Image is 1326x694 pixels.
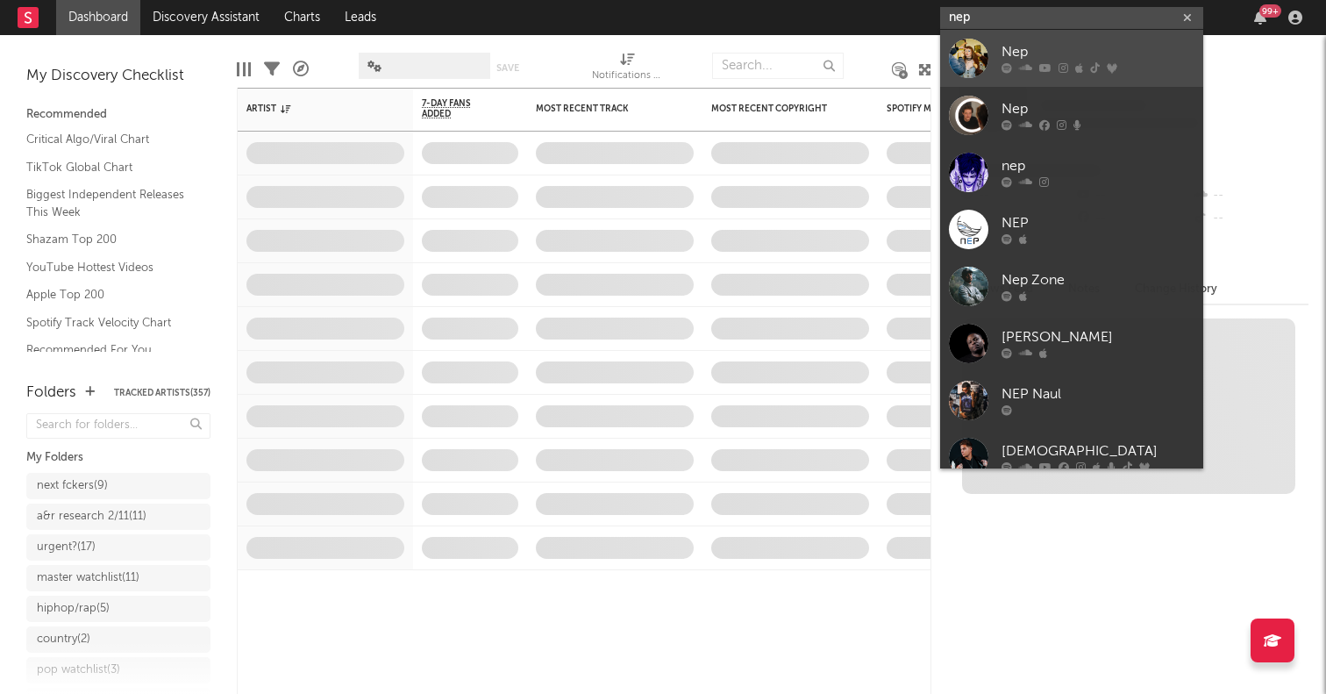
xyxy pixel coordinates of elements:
a: master watchlist(11) [26,565,210,591]
a: Nep [940,87,1203,144]
span: 7-Day Fans Added [422,98,492,119]
div: a&r research 2/11 ( 11 ) [37,506,146,527]
a: Spotify Track Velocity Chart [26,313,193,333]
a: Nep [940,30,1203,87]
div: hiphop/rap ( 5 ) [37,598,110,619]
div: Most Recent Track [536,104,667,114]
input: Search for artists [940,7,1203,29]
input: Search... [712,53,844,79]
div: pop watchlist ( 3 ) [37,660,120,681]
div: [DEMOGRAPHIC_DATA] [1002,441,1194,462]
div: NEP [1002,213,1194,234]
div: My Discovery Checklist [26,66,210,87]
a: YouTube Hottest Videos [26,258,193,277]
div: Artist [246,104,378,114]
div: Nep [1002,99,1194,120]
div: NEP Naul [1002,384,1194,405]
div: Edit Columns [237,44,251,95]
a: Nep Zone [940,258,1203,315]
a: nep [940,144,1203,201]
a: country(2) [26,626,210,653]
a: NEP [940,201,1203,258]
a: Apple Top 200 [26,285,193,304]
a: hiphop/rap(5) [26,596,210,622]
a: pop watchlist(3) [26,657,210,683]
a: Critical Algo/Viral Chart [26,130,193,149]
a: TikTok Global Chart [26,158,193,177]
div: Filters [264,44,280,95]
div: Nep [1002,42,1194,63]
a: Shazam Top 200 [26,230,193,249]
a: next fckers(9) [26,473,210,499]
button: 99+ [1254,11,1266,25]
button: Tracked Artists(357) [114,389,210,397]
div: Folders [26,383,76,404]
a: [DEMOGRAPHIC_DATA] [940,429,1203,486]
input: Search for folders... [26,413,210,439]
div: Notifications (Artist) [592,66,662,87]
div: Notifications (Artist) [592,44,662,95]
a: [PERSON_NAME] [940,315,1203,372]
div: Nep Zone [1002,270,1194,291]
a: Biggest Independent Releases This Week [26,185,193,221]
div: My Folders [26,447,210,469]
a: Recommended For You [26,340,193,360]
div: Recommended [26,104,210,125]
div: Spotify Monthly Listeners [887,104,1018,114]
div: [PERSON_NAME] [1002,327,1194,348]
a: a&r research 2/11(11) [26,504,210,530]
div: master watchlist ( 11 ) [37,568,139,589]
div: country ( 2 ) [37,629,90,650]
div: A&R Pipeline [293,44,309,95]
div: next fckers ( 9 ) [37,476,108,497]
div: Most Recent Copyright [711,104,843,114]
div: 99 + [1259,4,1281,18]
div: -- [1192,207,1308,230]
div: -- [1192,184,1308,207]
div: nep [1002,156,1194,177]
div: urgent? ( 17 ) [37,537,96,558]
button: Save [496,63,519,73]
a: NEP Naul [940,372,1203,429]
a: urgent?(17) [26,534,210,561]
